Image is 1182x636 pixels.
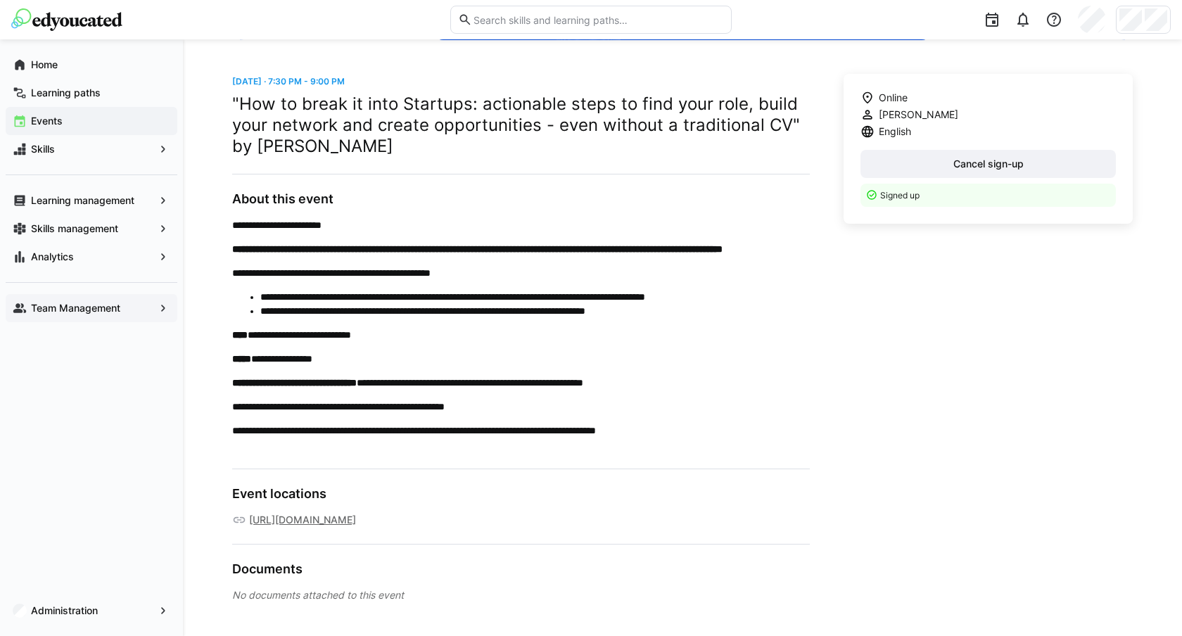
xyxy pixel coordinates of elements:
[472,13,724,26] input: Search skills and learning paths…
[232,94,810,157] h2: "How to break it into Startups: actionable steps to find your role, build your network and create...
[249,513,356,527] a: [URL][DOMAIN_NAME]
[232,76,345,87] span: [DATE] · 7:30 PM - 9:00 PM
[951,157,1026,171] span: Cancel sign-up
[879,91,908,105] span: Online
[860,150,1116,178] button: Cancel sign-up
[879,125,911,139] span: English
[232,561,810,577] h3: Documents
[880,189,1107,201] p: Signed up
[232,486,810,502] h3: Event locations
[232,588,810,602] div: No documents attached to this event
[879,108,958,122] span: [PERSON_NAME]
[232,191,810,207] h3: About this event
